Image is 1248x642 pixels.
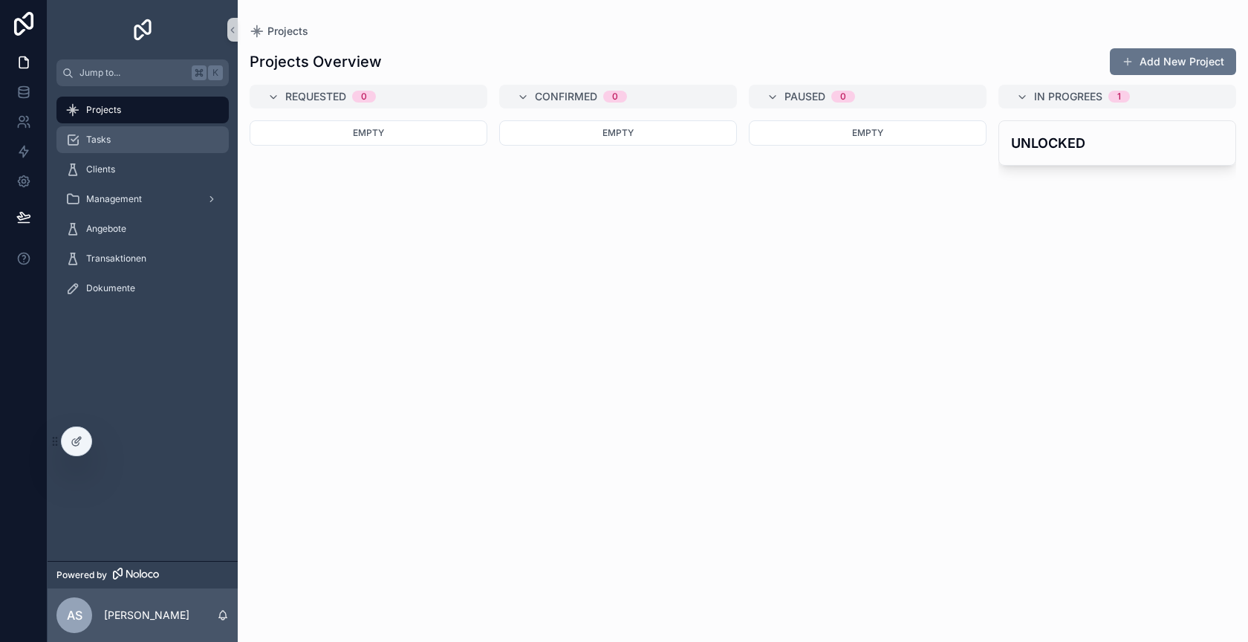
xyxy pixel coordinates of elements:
div: 1 [1117,91,1121,103]
span: Empty [852,127,883,138]
span: Tasks [86,134,111,146]
a: Dokumente [56,275,229,302]
span: Projects [86,104,121,116]
a: Projects [56,97,229,123]
h1: Projects Overview [250,51,382,72]
span: Jump to... [79,67,186,79]
h4: UNLOCKED [1011,133,1223,153]
span: Transaktionen [86,253,146,265]
span: Angebote [86,223,126,235]
span: Confirmed [535,89,597,104]
span: Clients [86,163,115,175]
a: Clients [56,156,229,183]
a: Tasks [56,126,229,153]
div: 0 [361,91,367,103]
span: AS [67,606,82,624]
span: Requested [285,89,346,104]
div: 0 [840,91,846,103]
a: Management [56,186,229,213]
a: Projects [250,24,308,39]
span: Empty [353,127,384,138]
span: In Progrees [1034,89,1102,104]
a: Angebote [56,215,229,242]
button: Jump to...K [56,59,229,86]
a: UNLOCKED [998,120,1236,166]
div: 0 [612,91,618,103]
a: Powered by [48,561,238,588]
span: K [209,67,221,79]
img: App logo [131,18,155,42]
span: Empty [602,127,634,138]
span: Projects [267,24,308,39]
p: [PERSON_NAME] [104,608,189,623]
span: Management [86,193,142,205]
button: Add New Project [1110,48,1236,75]
span: Powered by [56,569,107,581]
div: scrollable content [48,86,238,321]
span: Paused [784,89,825,104]
a: Transaktionen [56,245,229,272]
span: Dokumente [86,282,135,294]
